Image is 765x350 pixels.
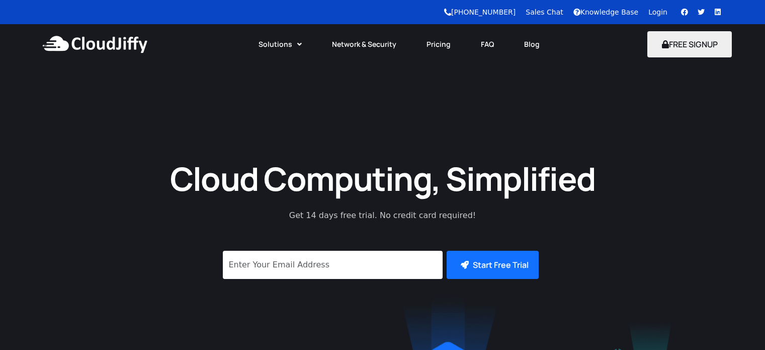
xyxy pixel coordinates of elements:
h1: Cloud Computing, Simplified [156,158,609,199]
a: FAQ [466,33,509,55]
a: FREE SIGNUP [647,39,732,50]
input: Enter Your Email Address [223,251,443,279]
p: Get 14 days free trial. No credit card required! [244,209,521,222]
a: Login [648,8,667,16]
button: FREE SIGNUP [647,31,732,57]
a: Blog [509,33,555,55]
a: Knowledge Base [573,8,639,16]
a: Sales Chat [526,8,563,16]
a: Network & Security [317,33,411,55]
button: Start Free Trial [447,251,539,279]
a: Solutions [243,33,317,55]
a: [PHONE_NUMBER] [444,8,516,16]
a: Pricing [411,33,466,55]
